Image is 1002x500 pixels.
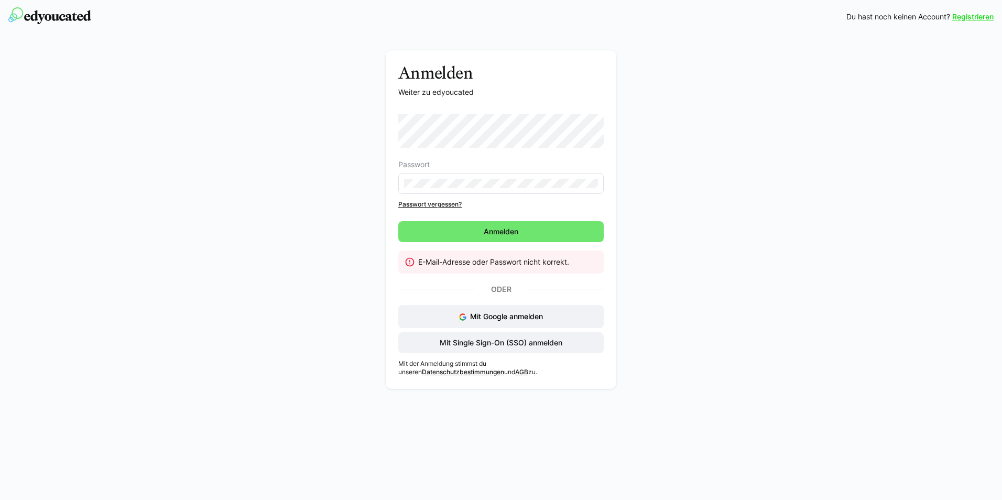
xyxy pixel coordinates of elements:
span: Passwort [398,160,430,169]
span: Mit Google anmelden [470,312,543,321]
div: E-Mail-Adresse oder Passwort nicht korrekt. [418,257,595,267]
a: Registrieren [952,12,994,22]
a: Datenschutzbestimmungen [422,368,504,376]
button: Mit Google anmelden [398,305,604,328]
img: edyoucated [8,7,91,24]
span: Mit Single Sign-On (SSO) anmelden [438,338,564,348]
a: AGB [515,368,528,376]
button: Anmelden [398,221,604,242]
span: Anmelden [482,226,520,237]
p: Mit der Anmeldung stimmst du unseren und zu. [398,360,604,376]
h3: Anmelden [398,63,604,83]
button: Mit Single Sign-On (SSO) anmelden [398,332,604,353]
p: Oder [475,282,527,297]
span: Du hast noch keinen Account? [846,12,950,22]
a: Passwort vergessen? [398,200,604,209]
p: Weiter zu edyoucated [398,87,604,97]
